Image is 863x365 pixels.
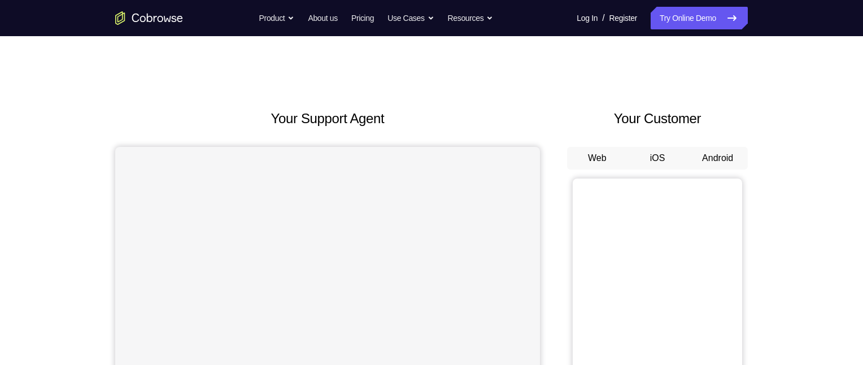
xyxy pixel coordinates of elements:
[577,7,598,29] a: Log In
[115,11,183,25] a: Go to the home page
[651,7,748,29] a: Try Online Demo
[448,7,494,29] button: Resources
[567,147,627,170] button: Web
[627,147,688,170] button: iOS
[259,7,295,29] button: Product
[351,7,374,29] a: Pricing
[567,108,748,129] h2: Your Customer
[387,7,434,29] button: Use Cases
[602,11,604,25] span: /
[308,7,337,29] a: About us
[609,7,637,29] a: Register
[687,147,748,170] button: Android
[115,108,540,129] h2: Your Support Agent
